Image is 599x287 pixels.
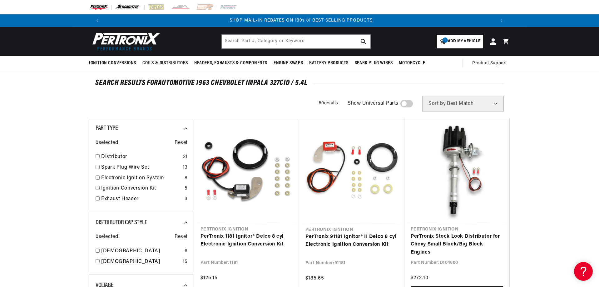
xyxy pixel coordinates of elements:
[355,60,393,67] span: Spark Plug Wires
[191,56,270,71] summary: Headers, Exhausts & Components
[309,60,349,67] span: Battery Products
[305,233,398,249] a: PerTronix 91181 Ignitor® II Delco 8 cyl Electronic Ignition Conversion Kit
[399,60,425,67] span: Motorcycle
[96,233,118,241] span: 0 selected
[96,139,118,147] span: 0 selected
[89,31,161,52] img: Pertronix
[357,35,370,48] button: search button
[91,14,104,27] button: Translation missing: en.sections.announcements.previous_announcement
[443,37,448,43] span: 1
[306,56,352,71] summary: Battery Products
[185,185,188,193] div: 5
[472,56,510,71] summary: Product Support
[411,233,503,257] a: PerTronix Stock Look Distributor for Chevy Small Block/Big Block Engines
[96,220,147,226] span: Distributor Cap Style
[185,195,188,203] div: 3
[142,60,188,67] span: Coils & Distributors
[73,14,526,27] slideshow-component: Translation missing: en.sections.announcements.announcement_bar
[139,56,191,71] summary: Coils & Distributors
[101,258,180,266] a: [DEMOGRAPHIC_DATA]
[101,174,182,182] a: Electronic Ignition System
[448,38,480,44] span: Add my vehicle
[89,56,139,71] summary: Ignition Conversions
[428,101,446,106] span: Sort by
[185,247,188,255] div: 6
[274,60,303,67] span: Engine Swaps
[319,101,338,106] span: 50 results
[101,195,182,203] a: Exhaust Header
[101,247,182,255] a: [DEMOGRAPHIC_DATA]
[422,96,504,111] select: Sort by
[183,164,188,172] div: 13
[101,164,180,172] a: Spark Plug Wire Set
[270,56,306,71] summary: Engine Swaps
[101,185,182,193] a: Ignition Conversion Kit
[222,35,370,48] input: Search Part #, Category or Keyword
[96,125,118,131] span: Part Type
[105,17,497,24] div: Announcement
[175,233,188,241] span: Reset
[183,258,188,266] div: 15
[194,60,267,67] span: Headers, Exhausts & Components
[437,35,483,48] a: 1Add my vehicle
[185,174,188,182] div: 8
[89,60,136,67] span: Ignition Conversions
[200,233,293,249] a: PerTronix 1181 Ignitor® Delco 8 cyl Electronic Ignition Conversion Kit
[101,153,181,161] a: Distributor
[495,14,508,27] button: Translation missing: en.sections.announcements.next_announcement
[352,56,396,71] summary: Spark Plug Wires
[396,56,428,71] summary: Motorcycle
[105,17,497,24] div: 2 of 3
[95,80,504,86] div: SEARCH RESULTS FOR Automotive 1963 Chevrolet Impala 327cid / 5.4L
[230,18,373,23] a: SHOP MAIL-IN REBATES ON 100s of BEST SELLING PRODUCTS
[183,153,188,161] div: 21
[175,139,188,147] span: Reset
[348,100,399,108] span: Show Universal Parts
[472,60,507,67] span: Product Support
